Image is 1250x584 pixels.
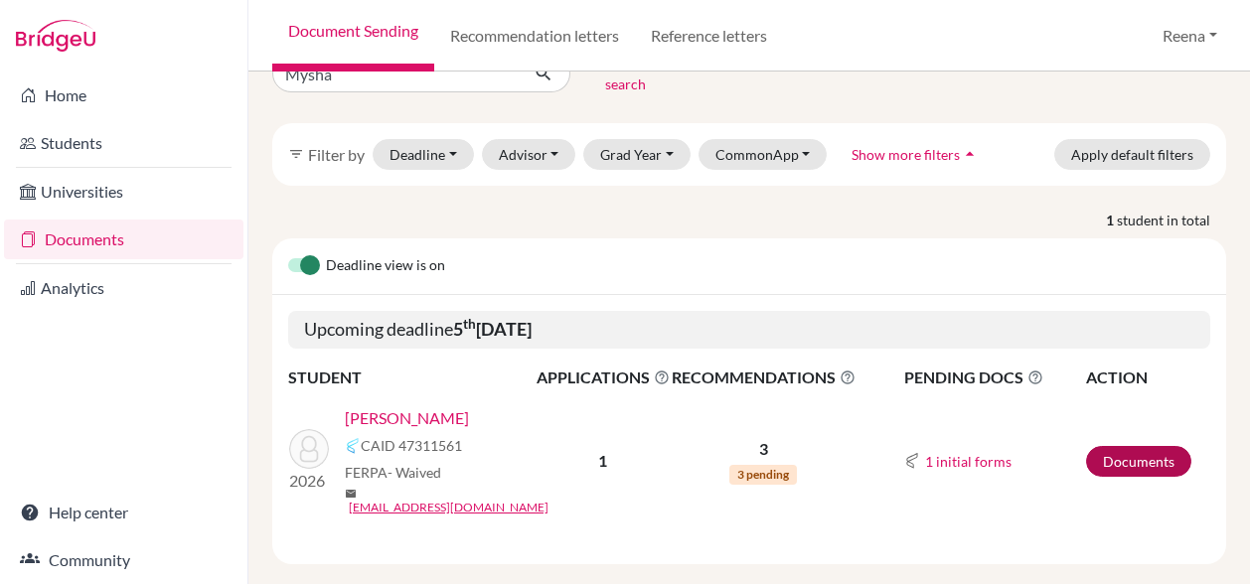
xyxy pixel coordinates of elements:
a: Students [4,123,243,163]
span: FERPA [345,462,441,483]
span: - Waived [388,464,441,481]
b: 1 [598,451,607,470]
button: Reena [1154,17,1226,55]
span: Show more filters [852,146,960,163]
a: [EMAIL_ADDRESS][DOMAIN_NAME] [349,499,548,516]
span: Deadline view is on [326,254,445,278]
p: 2026 [289,469,329,493]
button: Deadline [373,139,474,170]
span: Filter by [308,145,365,164]
span: CAID 47311561 [361,435,462,456]
img: Common App logo [904,453,920,469]
a: Documents [1086,446,1191,477]
strong: 1 [1106,210,1117,230]
th: ACTION [1085,365,1210,390]
sup: th [463,316,476,332]
button: Show more filtersarrow_drop_up [835,139,997,170]
a: [PERSON_NAME] [345,406,469,430]
span: 3 pending [729,465,797,485]
i: filter_list [288,146,304,162]
th: STUDENT [288,365,536,390]
h5: Upcoming deadline [288,311,1210,349]
a: Documents [4,219,243,259]
a: Community [4,540,243,580]
a: Analytics [4,268,243,308]
a: Help center [4,493,243,532]
span: PENDING DOCS [904,365,1085,389]
button: CommonApp [699,139,828,170]
button: Advisor [482,139,576,170]
button: Clear search [570,48,681,99]
p: 3 [672,437,856,461]
a: Universities [4,172,243,212]
img: Bridge-U [16,20,95,52]
i: arrow_drop_up [960,144,980,164]
img: Common App logo [345,438,361,454]
img: Kaipa, Mysha [289,429,329,469]
span: mail [345,488,357,500]
span: APPLICATIONS [537,365,670,389]
button: Apply default filters [1054,139,1210,170]
input: Find student by name... [272,55,519,92]
span: RECOMMENDATIONS [672,365,856,389]
button: 1 initial forms [924,450,1013,473]
b: 5 [DATE] [453,318,532,340]
a: Home [4,75,243,115]
button: Grad Year [583,139,691,170]
span: student in total [1117,210,1226,230]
